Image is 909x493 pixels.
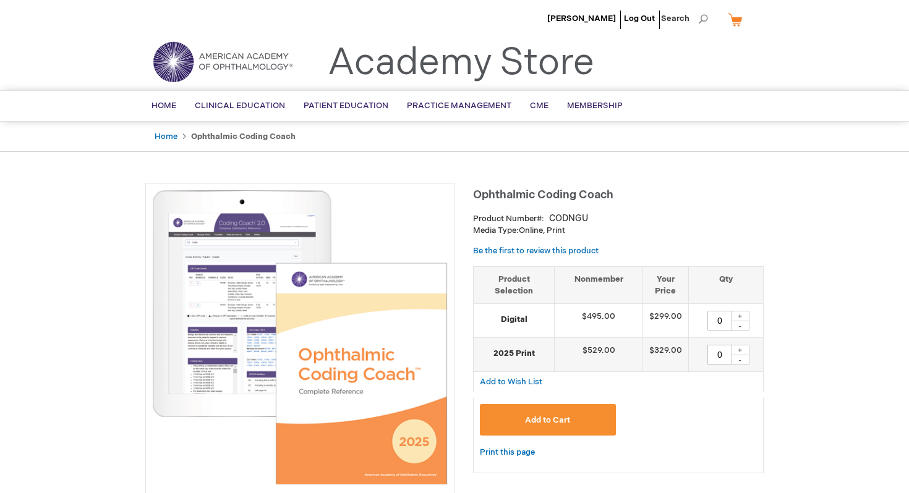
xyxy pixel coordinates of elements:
[480,348,548,360] strong: 2025 Print
[731,345,749,355] div: +
[688,266,763,303] th: Qty
[661,6,708,31] span: Search
[191,132,296,141] strong: Ophthalmic Coding Coach
[707,345,732,364] input: Qty
[480,445,535,460] a: Print this page
[304,101,388,111] span: Patient Education
[547,14,616,23] a: [PERSON_NAME]
[473,246,599,256] a: Be the first to review this product
[473,188,613,201] span: Ophthalmic Coding Coach
[642,266,688,303] th: Your Price
[152,190,448,485] img: Ophthalmic Coding Coach
[525,415,570,425] span: Add to Cart
[480,404,616,436] button: Add to Cart
[480,376,542,387] a: Add to Wish List
[473,214,544,224] strong: Product Number
[473,225,519,235] strong: Media Type:
[555,266,643,303] th: Nonmember
[328,41,594,85] a: Academy Store
[555,338,643,372] td: $529.00
[407,101,511,111] span: Practice Management
[480,377,542,387] span: Add to Wish List
[731,321,749,331] div: -
[567,101,623,111] span: Membership
[151,101,176,111] span: Home
[731,311,749,321] div: +
[642,304,688,338] td: $299.00
[707,311,732,331] input: Qty
[530,101,548,111] span: CME
[642,338,688,372] td: $329.00
[155,132,177,141] a: Home
[480,314,548,326] strong: Digital
[474,266,555,303] th: Product Selection
[195,101,285,111] span: Clinical Education
[731,355,749,364] div: -
[473,225,764,237] p: Online, Print
[624,14,655,23] a: Log Out
[549,213,588,225] div: CODNGU
[555,304,643,338] td: $495.00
